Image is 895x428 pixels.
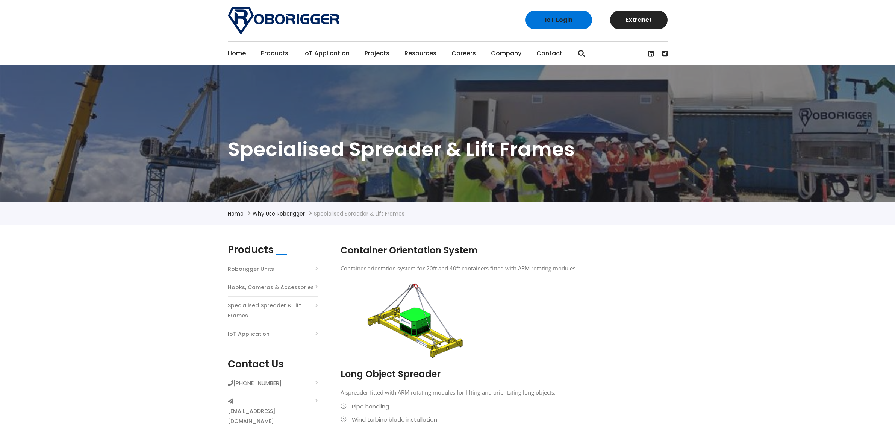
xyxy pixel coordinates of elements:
[253,210,305,217] a: Why use Roborigger
[491,42,521,65] a: Company
[341,244,656,257] h2: Container Orientation System
[228,7,339,35] img: Roborigger
[341,414,656,425] li: Wind turbine blade installation
[536,42,562,65] a: Contact
[314,209,404,218] li: Specialised Spreader & Lift Frames
[228,378,318,392] li: [PHONE_NUMBER]
[228,264,274,274] a: Roborigger Units
[228,210,244,217] a: Home
[341,387,656,398] p: A spreader fitted with ARM rotating modules for lifting and orientating long objects.
[303,42,350,65] a: IoT Application
[365,42,389,65] a: Projects
[341,368,656,381] h2: Long Object Spreader
[228,42,246,65] a: Home
[341,401,656,411] li: Pipe handling
[404,42,436,65] a: Resources
[228,406,318,426] a: [EMAIL_ADDRESS][DOMAIN_NAME]
[261,42,288,65] a: Products
[228,137,668,162] h1: Specialised Spreader & Lift Frames
[228,358,284,370] h2: Contact Us
[228,244,274,256] h2: Products
[525,11,592,29] a: IoT Login
[451,42,476,65] a: Careers
[610,11,668,29] a: Extranet
[228,329,270,339] a: IoT Application
[228,282,314,293] a: Hooks, Cameras & Accessories
[341,263,656,273] p: Container orientation system for 20ft and 40ft containers fitted with ARM rotating modules.
[228,301,318,321] a: Specialised Spreader & Lift Frames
